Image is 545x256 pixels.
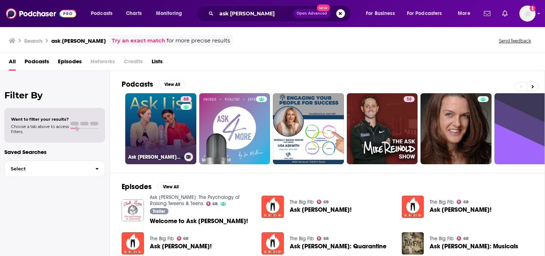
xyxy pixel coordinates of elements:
a: 68 [177,236,189,241]
a: 68 [457,200,468,204]
span: Select [5,166,89,171]
a: Ask LISA: Quarantine [290,243,386,249]
span: 68 [463,237,468,240]
button: open menu [402,8,453,19]
span: Welcome to Ask [PERSON_NAME]! [150,218,248,224]
button: Select [4,161,105,177]
h2: Filter By [4,90,105,101]
h3: Search [24,37,42,44]
svg: Add a profile image [530,5,535,11]
span: Podcasts [91,8,112,19]
a: Ask Lisa: The Psychology of Raising Tweens & Teens [150,194,240,207]
a: Lists [152,56,163,71]
a: 68 [317,236,329,241]
h3: ask [PERSON_NAME] [51,37,106,44]
img: Podchaser - Follow, Share and Rate Podcasts [6,7,76,20]
div: Search podcasts, credits, & more... [203,5,358,22]
a: Ask Lisa! [290,207,352,213]
img: Ask Lisa! [262,196,284,218]
input: Search podcasts, credits, & more... [216,8,293,19]
a: The Big Fib [290,236,314,242]
img: Ask Lisa! [122,232,144,255]
h3: Ask [PERSON_NAME]: The Psychology of Raising Tweens & Teens [128,154,181,160]
span: for more precise results [167,37,230,45]
span: Credits [124,56,143,71]
a: EpisodesView All [122,182,184,191]
a: Podcasts [25,56,49,71]
span: 68 [323,200,329,204]
span: For Business [366,8,395,19]
span: Ask [PERSON_NAME]: Quarantine [290,243,386,249]
span: 68 [323,237,329,240]
button: Open AdvancedNew [293,9,330,18]
img: Ask LISA: Musicals [402,232,424,255]
span: Logged in as evankrask [519,5,535,22]
span: 58 [407,96,412,103]
span: For Podcasters [407,8,442,19]
span: Trailer [153,209,165,214]
h2: Episodes [122,182,152,191]
a: All [9,56,16,71]
a: 68 [206,202,218,206]
a: The Big Fib [290,199,314,205]
button: open menu [453,8,479,19]
span: Open Advanced [297,12,327,15]
a: Ask LISA: Musicals [430,243,518,249]
a: Try an exact match [112,37,165,45]
span: Want to filter your results? [11,117,69,122]
img: User Profile [519,5,535,22]
a: The Big Fib [150,236,174,242]
span: Ask [PERSON_NAME]! [430,207,492,213]
a: 68 [181,96,192,102]
img: Ask LISA: Quarantine [262,232,284,255]
span: Networks [90,56,115,71]
span: 68 [183,96,189,103]
a: Welcome to Ask Lisa! [150,218,248,224]
span: More [458,8,470,19]
button: View All [157,182,184,191]
a: 68 [457,236,468,241]
a: Show notifications dropdown [481,7,493,20]
a: 58 [404,96,415,102]
span: Ask [PERSON_NAME]! [290,207,352,213]
span: Monitoring [156,8,182,19]
button: View All [159,80,185,89]
a: 68 [317,200,329,204]
button: Show profile menu [519,5,535,22]
a: 58 [347,93,418,164]
button: open menu [361,8,404,19]
a: Episodes [58,56,82,71]
img: Ask Lisa! [402,196,424,218]
span: 68 [463,200,468,204]
a: 68Ask [PERSON_NAME]: The Psychology of Raising Tweens & Teens [125,93,196,164]
span: Choose a tab above to access filters. [11,124,69,134]
button: open menu [151,8,192,19]
span: Ask [PERSON_NAME]! [150,243,212,249]
span: Charts [126,8,142,19]
img: Welcome to Ask Lisa! [122,199,144,222]
span: 68 [212,202,218,206]
span: 68 [183,237,188,240]
a: Show notifications dropdown [499,7,511,20]
a: Charts [121,8,146,19]
a: The Big Fib [430,199,454,205]
span: Ask [PERSON_NAME]: Musicals [430,243,518,249]
p: Saved Searches [4,148,105,155]
span: New [317,4,330,11]
h2: Podcasts [122,80,153,89]
a: PodcastsView All [122,80,185,89]
button: Send feedback [497,38,533,44]
a: Ask Lisa! [430,207,492,213]
button: open menu [86,8,122,19]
